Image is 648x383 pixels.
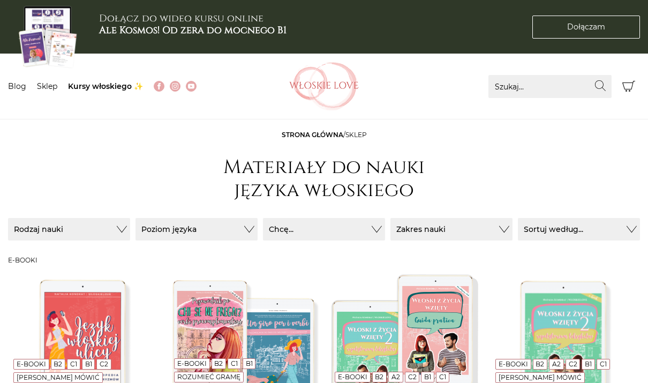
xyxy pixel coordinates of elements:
a: E-booki [499,360,528,368]
a: C1 [231,359,238,367]
a: C2 [569,360,577,368]
a: E-booki [338,373,367,381]
h1: Materiały do nauki języka włoskiego [217,156,431,202]
button: Rodzaj nauki [8,218,130,241]
a: C2 [100,360,108,368]
span: / [282,131,367,139]
a: C1 [70,360,77,368]
h3: Dołącz do wideo kursu online [99,13,287,36]
a: B1 [85,360,92,368]
img: Włoskielove [289,62,359,110]
a: A2 [391,373,400,381]
span: sklep [345,131,367,139]
a: C2 [408,373,417,381]
a: Strona główna [282,131,343,139]
a: [PERSON_NAME] mówić [499,373,582,381]
a: C1 [439,373,446,381]
h3: E-booki [8,257,640,264]
a: E-booki [17,360,46,368]
a: Kursy włoskiego ✨ [68,81,143,91]
a: B2 [54,360,62,368]
button: Zakres nauki [390,218,513,241]
a: Dołączam [532,16,640,39]
a: B1 [424,373,431,381]
input: Szukaj... [488,75,612,98]
a: C1 [600,360,607,368]
a: [PERSON_NAME] mówić [17,373,100,381]
button: Chcę... [263,218,385,241]
a: Rozumieć gramę [177,373,240,381]
a: B2 [536,360,544,368]
a: Sklep [37,81,57,91]
a: B2 [375,373,383,381]
a: B2 [214,359,223,367]
a: Blog [8,81,26,91]
b: Ale Kosmos! Od zera do mocnego B1 [99,24,287,37]
a: B1 [246,359,253,367]
button: Sortuj według... [518,218,640,241]
a: B1 [585,360,592,368]
a: A2 [552,360,561,368]
button: Koszyk [617,75,640,98]
span: Dołączam [567,21,605,33]
a: E-booki [177,359,207,367]
button: Poziom języka [135,218,258,241]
